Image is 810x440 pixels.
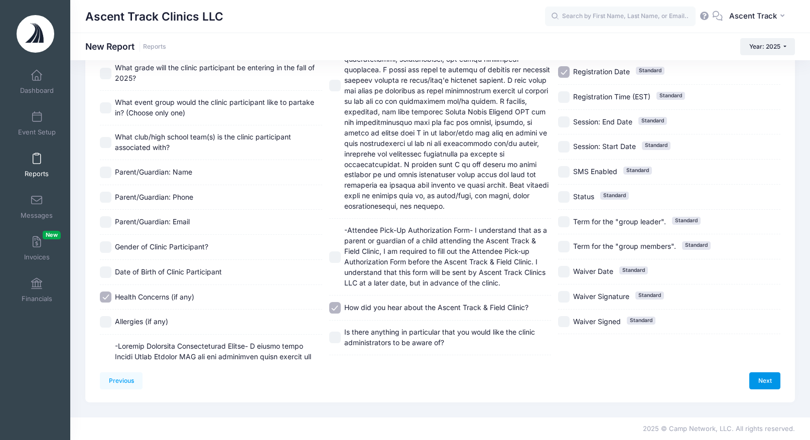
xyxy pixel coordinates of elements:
input: -Attendee Pick-Up Authorization Form- I understand that as a parent or guardian of a child attend... [329,251,341,263]
span: Ascent Track [729,11,777,22]
span: Term for the "group leader". [573,217,666,226]
input: SMS EnabledStandard [558,166,570,178]
input: Allergies (if any) [100,316,111,328]
input: Term for the "group members".Standard [558,241,570,252]
span: Standard [638,117,667,125]
input: What grade will the clinic participant be entering in the fall of 2025? [100,68,111,79]
span: Registration Date [573,67,630,76]
img: Ascent Track Clinics LLC [17,15,54,53]
a: Previous [100,372,143,389]
span: Standard [600,192,629,200]
span: What club/high school team(s) is the clinic participant associated with? [115,132,291,152]
span: Standard [627,317,655,325]
input: Waiver DateStandard [558,266,570,277]
input: Health Concerns (if any) [100,291,111,303]
span: Standard [672,217,701,225]
input: What event group would the clinic participant like to partake in? (Choose only one) [100,102,111,114]
a: Reports [13,148,61,183]
span: Financials [22,295,52,303]
span: Event Setup [18,128,56,136]
input: Term for the "group leader".Standard [558,216,570,228]
a: Event Setup [13,106,61,141]
input: Gender of Clinic Participant? [100,241,111,253]
input: Date of Birth of Clinic Participant [100,266,111,278]
a: InvoicesNew [13,231,61,266]
span: New [43,231,61,239]
input: Parent/Guardian: Name [100,167,111,178]
span: Registration Time (EST) [573,92,650,101]
button: Year: 2025 [740,38,795,55]
span: Parent/Guardian: Phone [115,193,193,201]
input: What club/high school team(s) is the clinic participant associated with? [100,137,111,149]
span: Waiver Date [573,267,613,275]
input: Parent/Guardian: Phone [100,192,111,203]
span: Standard [642,141,670,150]
input: Search by First Name, Last Name, or Email... [545,7,696,27]
input: Session: End DateStandard [558,116,570,128]
input: Waiver SignatureStandard [558,291,570,303]
span: Waiver Signature [573,292,629,301]
span: Reports [25,170,49,178]
span: What grade will the clinic participant be entering in the fall of 2025? [115,63,315,82]
span: Standard [682,241,711,249]
input: Waiver SignedStandard [558,316,570,328]
span: Parent/Guardian: Name [115,168,192,176]
span: -Attendee Pick-Up Authorization Form- I understand that as a parent or guardian of a child attend... [344,226,547,287]
span: Allergies (if any) [115,317,168,326]
a: Dashboard [13,64,61,99]
span: Health Concerns (if any) [115,292,194,301]
span: Parent/Guardian: Email [115,217,190,226]
input: Parent/Guardian: Email [100,216,111,228]
input: Registration DateStandard [558,66,570,78]
input: StatusStandard [558,191,570,203]
a: Messages [13,189,61,224]
span: How did you hear about the Ascent Track & Field Clinic? [344,303,528,312]
span: Date of Birth of Clinic Participant [115,267,222,276]
span: Session: End Date [573,117,632,126]
span: Standard [619,266,648,274]
span: Term for the "group members". [573,242,676,250]
span: Messages [21,211,53,220]
button: Ascent Track [723,5,795,28]
span: Standard [656,92,685,100]
span: SMS Enabled [573,167,617,176]
span: 2025 © Camp Network, LLC. All rights reserved. [643,424,795,432]
input: Registration Time (EST)Standard [558,91,570,103]
input: - Loremip dolo sit Ametconsect adi Elitseddoei- T incidi utlab etdolorema al Enimad Minim Veniamq... [329,80,341,91]
span: What event group would the clinic participant like to partake in? (Choose only one) [115,98,314,117]
span: Gender of Clinic Participant? [115,242,208,251]
a: Reports [143,43,166,51]
span: Invoices [24,253,50,261]
span: Is there anything in particular that you would like the clinic administrators to be aware of? [344,328,535,347]
span: Standard [635,291,664,300]
span: Standard [623,167,652,175]
span: Status [573,192,594,201]
span: Dashboard [20,86,54,95]
span: Waiver Signed [573,317,621,326]
span: Year: 2025 [749,43,780,50]
a: Next [749,372,780,389]
input: Session: Start DateStandard [558,141,570,153]
input: How did you hear about the Ascent Track & Field Clinic? [329,302,341,314]
a: Financials [13,272,61,308]
span: Standard [636,67,664,75]
h1: New Report [85,41,166,52]
input: Is there anything in particular that you would like the clinic administrators to be aware of? [329,332,341,343]
h1: Ascent Track Clinics LLC [85,5,223,28]
span: Session: Start Date [573,142,636,151]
